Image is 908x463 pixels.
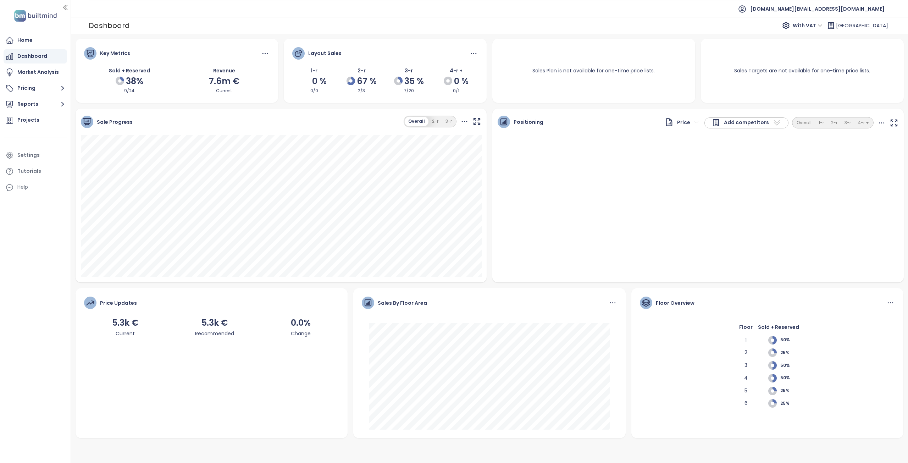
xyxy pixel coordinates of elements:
button: 1-r [815,118,827,128]
div: Recommended [195,330,234,337]
div: 0.0% [291,316,311,330]
img: logo [12,9,59,23]
div: 0/1 [434,88,478,94]
div: 5.3k € [195,316,234,330]
span: 7.6m € [209,75,239,87]
button: Pricing [4,81,67,95]
span: Positioning [514,118,543,126]
button: Reports [4,97,67,111]
a: Settings [4,148,67,162]
div: Current [178,88,270,94]
span: [GEOGRAPHIC_DATA] [836,19,888,32]
div: Tutorials [17,167,41,176]
span: Add competitors [724,118,769,127]
div: Floor Overview [656,299,694,307]
div: 5 [736,387,756,399]
span: With VAT [793,20,823,31]
div: Price Updates [100,299,137,307]
div: Dashboard [17,52,47,61]
span: 67 % [357,75,377,88]
span: 1-r [311,67,317,74]
div: Sales Plan is not available for one-time price lists. [524,58,663,83]
div: 3 [736,361,756,374]
div: Projects [17,116,39,125]
span: 25% [780,387,799,394]
div: Change [291,330,311,337]
button: Overall [793,118,815,128]
div: Help [4,180,67,194]
span: [DOMAIN_NAME][EMAIL_ADDRESS][DOMAIN_NAME] [750,0,885,17]
span: 25% [780,349,799,356]
span: 0 % [454,75,469,88]
div: Home [17,36,33,45]
div: 6 [736,399,756,412]
span: 38% [126,75,143,88]
span: Sale Progress [97,118,133,126]
button: Overall [405,117,428,126]
span: 25% [780,400,799,407]
div: Price [665,118,690,127]
div: 1 [736,336,756,349]
span: 3-r [405,67,413,74]
div: Settings [17,151,40,160]
a: Dashboard [4,49,67,64]
div: Dashboard [89,18,130,33]
div: Floor [736,323,756,336]
div: Sold + Reserved [758,323,799,336]
div: 4 [736,374,756,387]
div: 9/24 [84,88,175,94]
span: 50% [780,375,799,381]
div: Revenue [178,67,270,75]
span: 50% [780,362,799,369]
a: Market Analysis [4,65,67,79]
div: 2/3 [340,88,383,94]
span: 35 % [404,75,424,88]
button: 3-r [841,118,854,128]
div: Help [17,183,28,192]
a: Projects [4,113,67,127]
div: 5.3k € [112,316,138,330]
div: Current [112,330,138,337]
a: Home [4,33,67,48]
button: 2-r [428,117,442,126]
div: Sales By Floor Area [378,299,427,307]
button: 4-r + [854,118,873,128]
div: Key Metrics [100,49,130,57]
div: Layout Sales [308,49,342,57]
a: Tutorials [4,164,67,178]
span: 50% [780,337,799,343]
span: 0 % [312,75,327,88]
div: 7/20 [387,88,431,94]
div: 2 [736,348,756,361]
div: 0/0 [292,88,336,94]
div: Market Analysis [17,68,59,77]
div: Sales Targets are not available for one-time price lists. [726,58,879,83]
span: Sold + Reserved [109,67,150,74]
span: 2-r [358,67,366,74]
button: 3-r [442,117,455,126]
span: 4-r + [450,67,463,74]
button: 2-r [827,118,841,128]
